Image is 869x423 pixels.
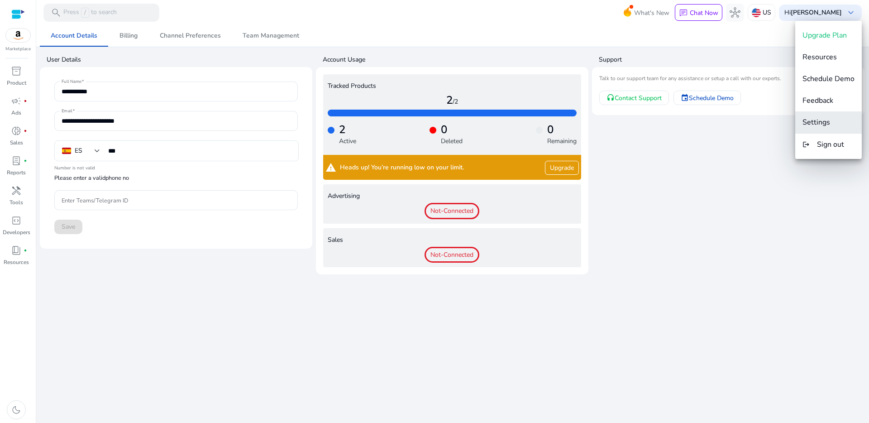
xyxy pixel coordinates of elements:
[802,139,810,150] mat-icon: logout
[802,96,833,106] span: Feedback
[802,52,837,62] span: Resources
[802,117,830,127] span: Settings
[802,30,847,40] span: Upgrade Plan
[817,139,844,149] span: Sign out
[802,74,855,84] span: Schedule Demo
